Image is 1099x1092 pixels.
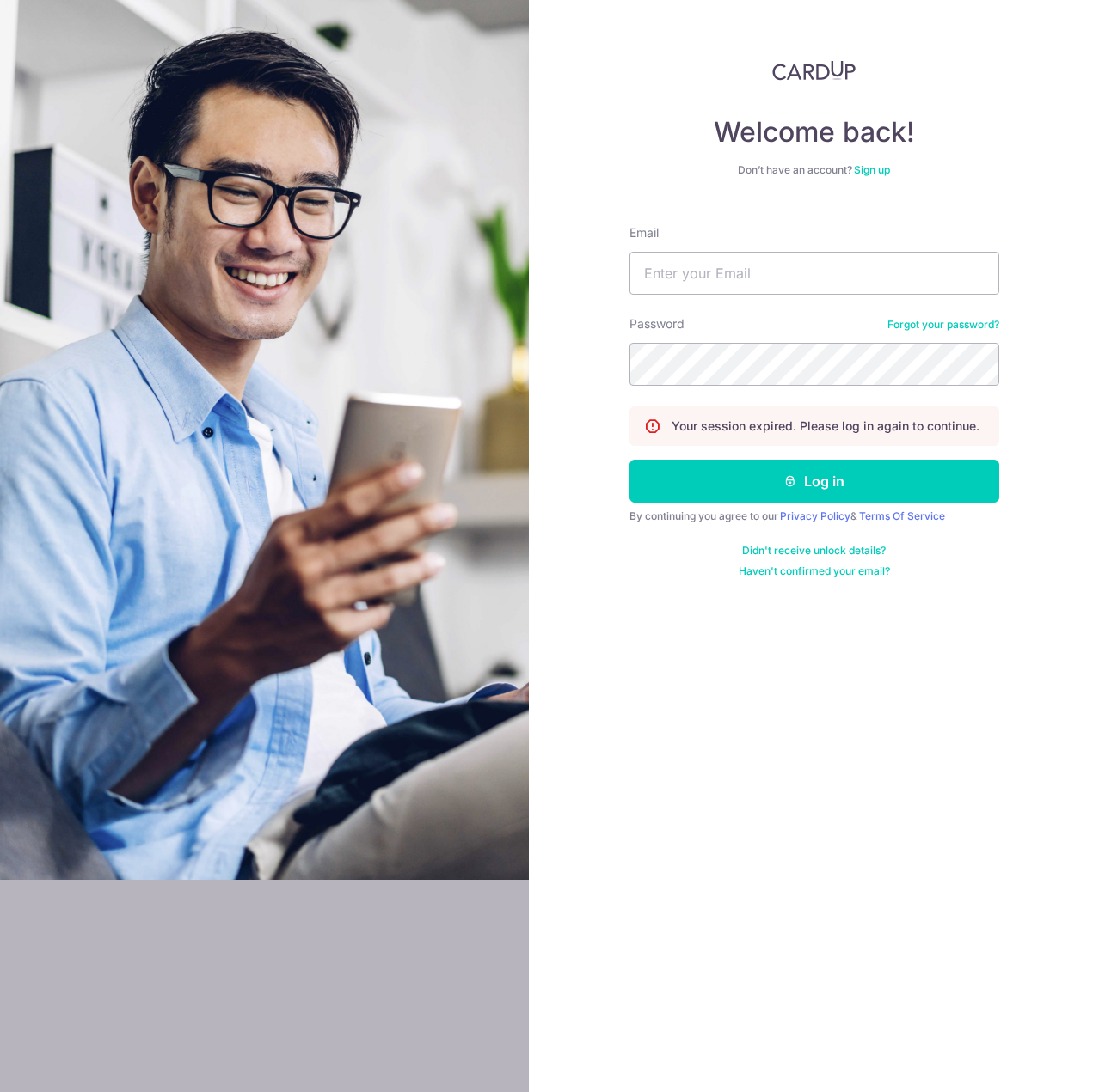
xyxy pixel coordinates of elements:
[629,315,685,332] label: Password
[859,509,945,522] a: Terms Of Service
[742,544,886,558] a: Didn't receive unlock details?
[629,115,999,149] h4: Welcome back!
[772,60,856,81] img: CardUp Logo
[887,318,999,332] a: Forgot your password?
[854,163,890,176] a: Sign up
[739,564,890,578] a: Haven't confirmed your email?
[780,509,850,522] a: Privacy Policy
[629,460,999,503] button: Log in
[629,163,999,177] div: Don’t have an account?
[629,224,659,241] label: Email
[672,418,979,435] p: Your session expired. Please log in again to continue.
[629,509,999,523] div: By continuing you agree to our &
[629,252,999,295] input: Enter your Email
